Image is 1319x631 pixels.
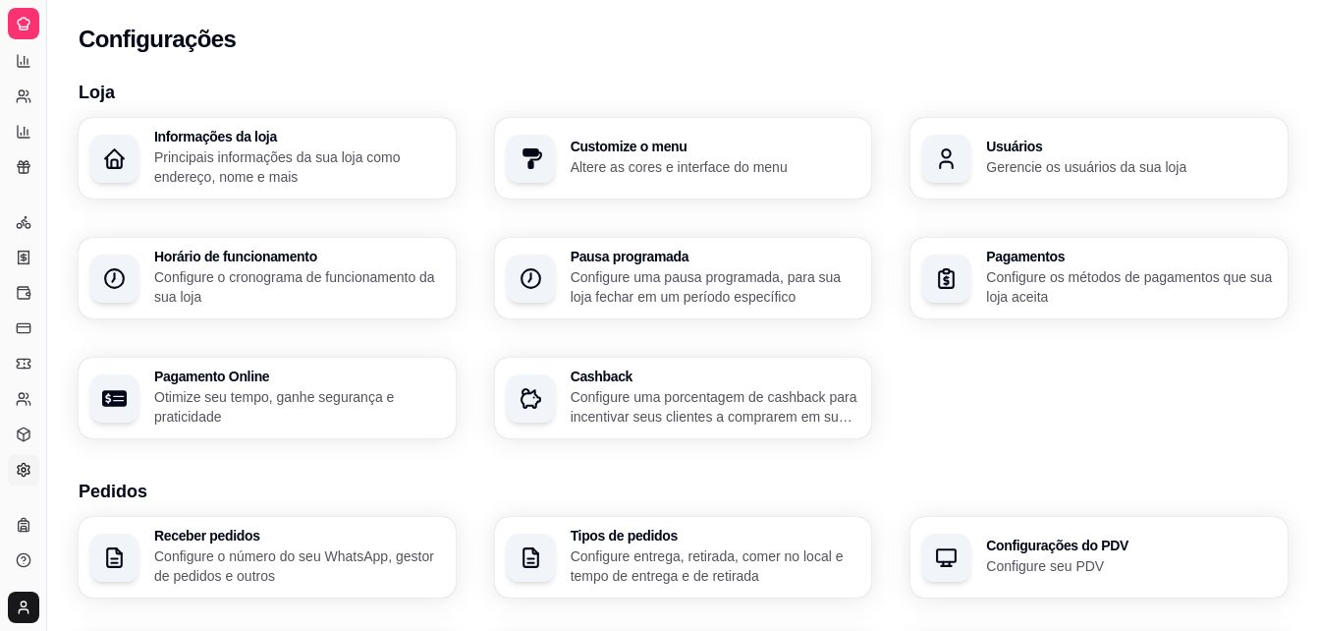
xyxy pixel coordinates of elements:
p: Configure uma pausa programada, para sua loja fechar em um período específico [571,267,860,307]
p: Gerencie os usuários da sua loja [986,157,1276,177]
p: Principais informações da sua loja como endereço, nome e mais [154,147,444,187]
button: Receber pedidosConfigure o número do seu WhatsApp, gestor de pedidos e outros [79,517,456,598]
p: Altere as cores e interface do menu [571,157,860,177]
button: Customize o menuAltere as cores e interface do menu [495,118,872,199]
button: CashbackConfigure uma porcentagem de cashback para incentivar seus clientes a comprarem em sua loja [495,358,872,438]
p: Configure o número do seu WhatsApp, gestor de pedidos e outros [154,546,444,586]
h3: Pagamentos [986,250,1276,263]
h3: Horário de funcionamento [154,250,444,263]
p: Configure seu PDV [986,556,1276,576]
h3: Pausa programada [571,250,860,263]
p: Configure o cronograma de funcionamento da sua loja [154,267,444,307]
h3: Tipos de pedidos [571,529,860,543]
h3: Loja [79,79,1288,106]
h3: Usuários [986,140,1276,153]
button: Tipos de pedidosConfigure entrega, retirada, comer no local e tempo de entrega e de retirada [495,517,872,598]
h2: Configurações [79,24,236,55]
button: Pagamento OnlineOtimize seu tempo, ganhe segurança e praticidade [79,358,456,438]
p: Configure uma porcentagem de cashback para incentivar seus clientes a comprarem em sua loja [571,387,860,427]
h3: Configurações do PDV [986,539,1276,552]
button: PagamentosConfigure os métodos de pagamentos que sua loja aceita [910,238,1288,318]
button: UsuáriosGerencie os usuários da sua loja [910,118,1288,199]
h3: Cashback [571,370,860,383]
h3: Receber pedidos [154,529,444,543]
h3: Pagamento Online [154,370,444,383]
button: Pausa programadaConfigure uma pausa programada, para sua loja fechar em um período específico [495,238,872,318]
button: Horário de funcionamentoConfigure o cronograma de funcionamento da sua loja [79,238,456,318]
h3: Informações da loja [154,130,444,143]
button: Configurações do PDVConfigure seu PDV [910,517,1288,598]
p: Otimize seu tempo, ganhe segurança e praticidade [154,387,444,427]
h3: Customize o menu [571,140,860,153]
p: Configure entrega, retirada, comer no local e tempo de entrega e de retirada [571,546,860,586]
p: Configure os métodos de pagamentos que sua loja aceita [986,267,1276,307]
h3: Pedidos [79,478,1288,505]
button: Informações da lojaPrincipais informações da sua loja como endereço, nome e mais [79,118,456,199]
